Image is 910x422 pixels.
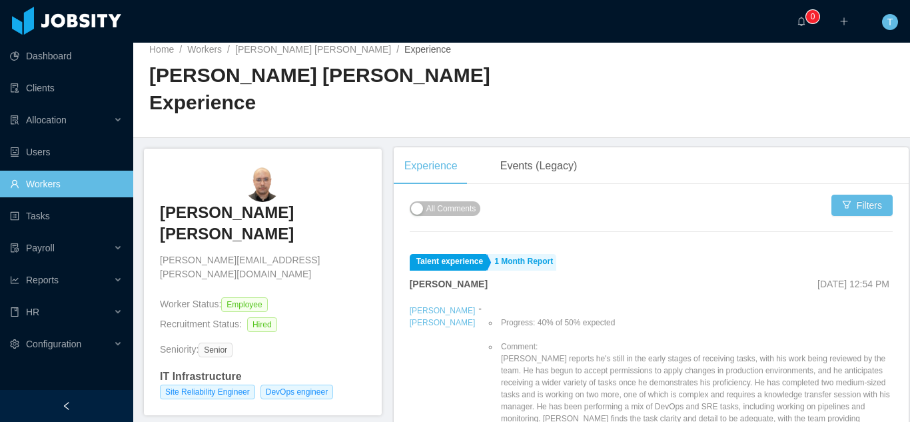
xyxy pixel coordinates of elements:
[10,171,123,197] a: icon: userWorkers
[26,307,39,317] span: HR
[160,202,366,245] h3: [PERSON_NAME] [PERSON_NAME]
[227,44,230,55] span: /
[817,279,889,289] span: [DATE] 12:54 PM
[160,299,221,309] span: Worker Status:
[426,202,476,215] span: All Comments
[235,44,391,55] a: [PERSON_NAME] [PERSON_NAME]
[396,44,399,55] span: /
[26,275,59,285] span: Reports
[149,62,522,116] h2: [PERSON_NAME] [PERSON_NAME] Experience
[260,385,333,399] span: DevOps engineer
[488,254,556,271] a: 1 Month Report
[10,307,19,317] i: icon: book
[187,44,222,55] a: Workers
[26,339,81,349] span: Configuration
[887,14,893,30] span: T
[10,275,19,285] i: icon: line-chart
[410,306,476,327] a: [PERSON_NAME] [PERSON_NAME]
[10,139,123,165] a: icon: robotUsers
[149,44,174,55] a: Home
[26,243,55,253] span: Payroll
[179,44,182,55] span: /
[10,339,19,349] i: icon: setting
[10,75,123,101] a: icon: auditClients
[160,319,242,329] span: Recruitment Status:
[160,385,255,399] span: Site Reliability Engineer
[26,115,67,125] span: Allocation
[160,202,366,253] a: [PERSON_NAME] [PERSON_NAME]
[244,165,281,202] img: 5abd522e-ae31-4005-9911-b7b55e845792_686d8c945b9bd-90w.png
[221,297,267,312] span: Employee
[394,147,468,185] div: Experience
[160,344,199,355] span: Seniority:
[498,317,893,329] li: Progress: 40% of 50% expected
[10,43,123,69] a: icon: pie-chartDashboard
[806,10,819,23] sup: 0
[831,195,893,216] button: icon: filterFilters
[410,279,488,289] strong: [PERSON_NAME]
[199,343,232,357] span: Senior
[10,243,19,253] i: icon: file-protect
[797,17,806,26] i: icon: bell
[490,147,588,185] div: Events (Legacy)
[160,371,242,382] strong: IT Infrastructure
[160,253,366,281] span: [PERSON_NAME][EMAIL_ADDRESS][PERSON_NAME][DOMAIN_NAME]
[410,254,487,271] a: Talent experience
[10,115,19,125] i: icon: solution
[247,317,277,332] span: Hired
[404,44,451,55] span: Experience
[839,17,849,26] i: icon: plus
[10,203,123,229] a: icon: profileTasks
